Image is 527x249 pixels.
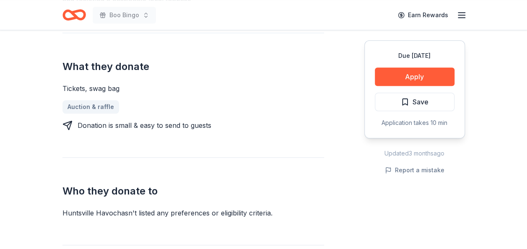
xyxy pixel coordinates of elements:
[62,100,119,114] a: Auction & raffle
[78,120,211,130] div: Donation is small & easy to send to guests
[375,118,454,128] div: Application takes 10 min
[375,93,454,111] button: Save
[364,148,465,158] div: Updated 3 months ago
[62,5,86,25] a: Home
[93,7,156,23] button: Boo Bingo
[375,67,454,86] button: Apply
[375,51,454,61] div: Due [DATE]
[62,208,324,218] div: Huntsville Havoc hasn ' t listed any preferences or eligibility criteria.
[393,8,453,23] a: Earn Rewards
[62,184,324,198] h2: Who they donate to
[413,96,428,107] span: Save
[62,83,324,93] div: Tickets, swag bag
[385,165,444,175] button: Report a mistake
[62,60,324,73] h2: What they donate
[109,10,139,20] span: Boo Bingo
